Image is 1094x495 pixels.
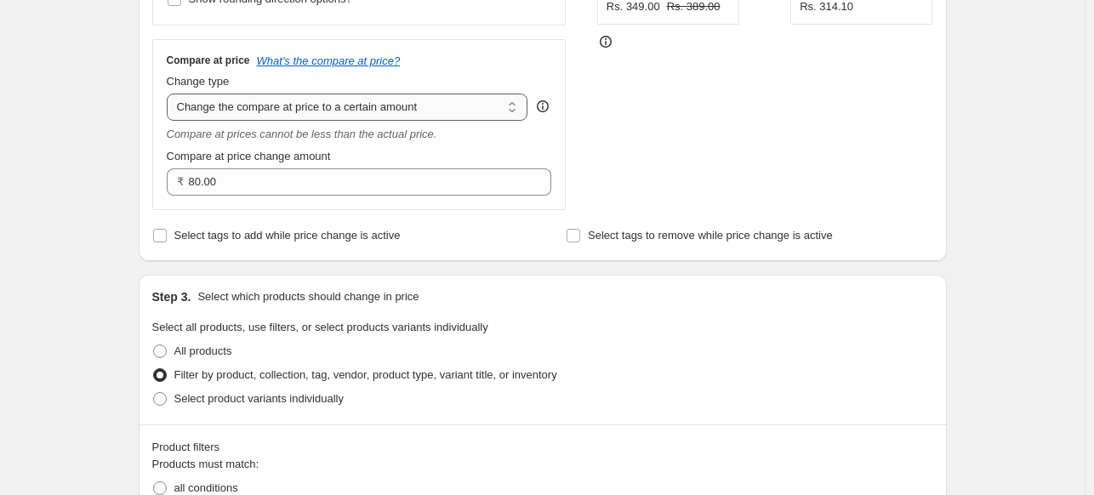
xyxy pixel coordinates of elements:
[167,54,250,67] h3: Compare at price
[152,458,259,470] span: Products must match:
[167,150,331,162] span: Compare at price change amount
[174,229,401,242] span: Select tags to add while price change is active
[174,368,557,381] span: Filter by product, collection, tag, vendor, product type, variant title, or inventory
[167,128,437,140] i: Compare at prices cannot be less than the actual price.
[588,229,833,242] span: Select tags to remove while price change is active
[167,75,230,88] span: Change type
[197,288,419,305] p: Select which products should change in price
[174,392,344,405] span: Select product variants individually
[174,344,232,357] span: All products
[152,321,488,333] span: Select all products, use filters, or select products variants individually
[534,98,551,115] div: help
[177,175,184,188] span: ₹
[152,288,191,305] h2: Step 3.
[257,54,401,67] button: What's the compare at price?
[189,168,527,196] input: 80.00
[152,439,933,456] div: Product filters
[174,481,238,494] span: all conditions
